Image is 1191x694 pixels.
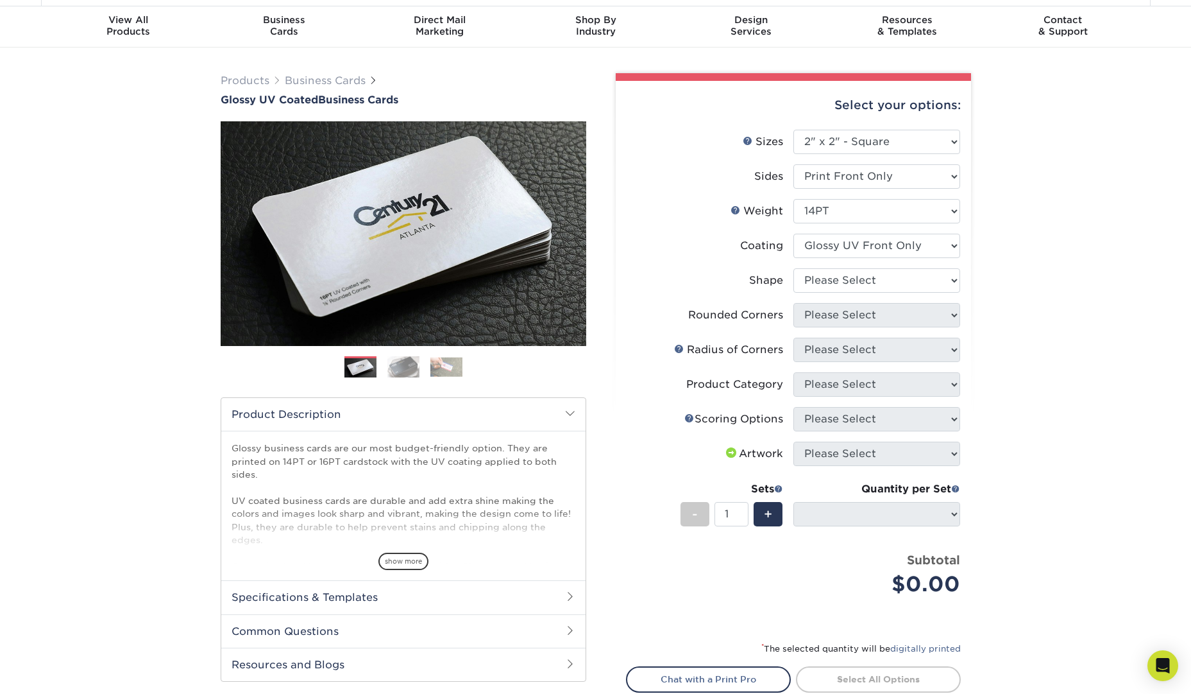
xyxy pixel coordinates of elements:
p: Glossy business cards are our most budget-friendly option. They are printed on 14PT or 16PT cards... [232,442,575,612]
div: $0.00 [803,569,960,600]
h2: Common Questions [221,614,586,648]
div: & Support [985,14,1141,37]
a: digitally printed [890,644,961,654]
span: Contact [985,14,1141,26]
div: Sets [680,481,783,497]
div: Scoring Options [684,412,783,427]
div: Rounded Corners [688,308,783,323]
h2: Specifications & Templates [221,580,586,614]
div: Product Category [686,377,783,392]
span: Shop By [518,14,673,26]
span: + [764,505,772,524]
a: View AllProducts [51,6,207,48]
div: Coating [740,238,783,254]
div: Radius of Corners [674,342,783,358]
a: Select All Options [796,666,961,692]
span: show more [378,553,428,570]
div: Sides [754,169,783,184]
div: Weight [731,204,783,219]
div: Products [51,14,207,37]
span: Design [673,14,829,26]
span: Glossy UV Coated [221,94,318,106]
div: Sizes [743,134,783,150]
span: - [692,505,698,524]
div: Services [673,14,829,37]
div: Artwork [723,446,783,462]
a: Direct MailMarketing [362,6,518,48]
img: Business Cards 02 [387,356,419,378]
div: Marketing [362,14,518,37]
a: Shop ByIndustry [518,6,673,48]
img: Business Cards 01 [344,352,376,384]
span: Direct Mail [362,14,518,26]
a: Products [221,74,269,87]
a: Glossy UV CoatedBusiness Cards [221,94,586,106]
div: Open Intercom Messenger [1147,650,1178,681]
a: Resources& Templates [829,6,985,48]
a: BusinessCards [206,6,362,48]
iframe: Google Customer Reviews [3,655,109,690]
h2: Resources and Blogs [221,648,586,681]
small: The selected quantity will be [761,644,961,654]
span: Resources [829,14,985,26]
span: View All [51,14,207,26]
div: & Templates [829,14,985,37]
strong: Subtotal [907,553,960,567]
h1: Business Cards [221,94,586,106]
div: Shape [749,273,783,288]
a: Business Cards [285,74,366,87]
img: Glossy UV Coated 01 [221,51,586,417]
h2: Product Description [221,398,586,431]
div: Quantity per Set [793,481,960,497]
span: Business [206,14,362,26]
a: Chat with a Print Pro [626,666,791,692]
a: Contact& Support [985,6,1141,48]
div: Industry [518,14,673,37]
a: DesignServices [673,6,829,48]
div: Cards [206,14,362,37]
img: Business Cards 03 [430,357,462,377]
div: Select your options: [626,81,961,130]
